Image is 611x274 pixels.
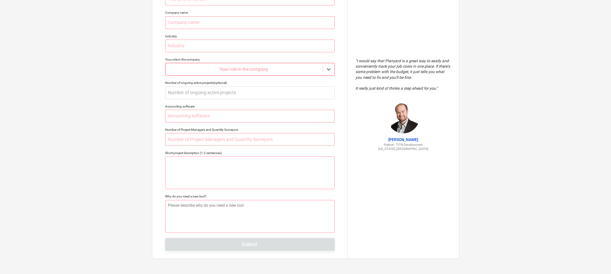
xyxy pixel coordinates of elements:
[165,133,335,146] input: Number of Project Managers and Quantity Surveyors
[165,151,335,155] div: Short project description (1-2 sentences)
[165,11,335,15] div: Company name
[579,243,611,274] div: Chat-Widget
[355,58,451,91] p: " I would say that Planyard is a great way to easily and conveniently track your job costs in one...
[165,34,335,38] div: Industry
[165,110,335,122] input: Accounting software
[579,243,611,274] iframe: Chat Widget
[165,16,335,29] input: Company name
[165,81,335,85] div: Number of ongoing active projects (optional)
[355,143,451,147] p: Partner - TITN Development
[355,137,451,143] p: [PERSON_NAME]
[165,40,335,52] input: Industry
[387,101,419,133] img: Jordan Cohen
[165,194,335,198] div: Why do you need a new tool?
[165,128,335,132] div: Number of Project Managers and Quantity Surveyors
[355,147,451,151] p: [US_STATE], [GEOGRAPHIC_DATA]
[165,57,335,62] div: Your role in the company
[165,86,335,99] input: Number of ongoing active projects
[165,104,335,108] div: Accounting software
